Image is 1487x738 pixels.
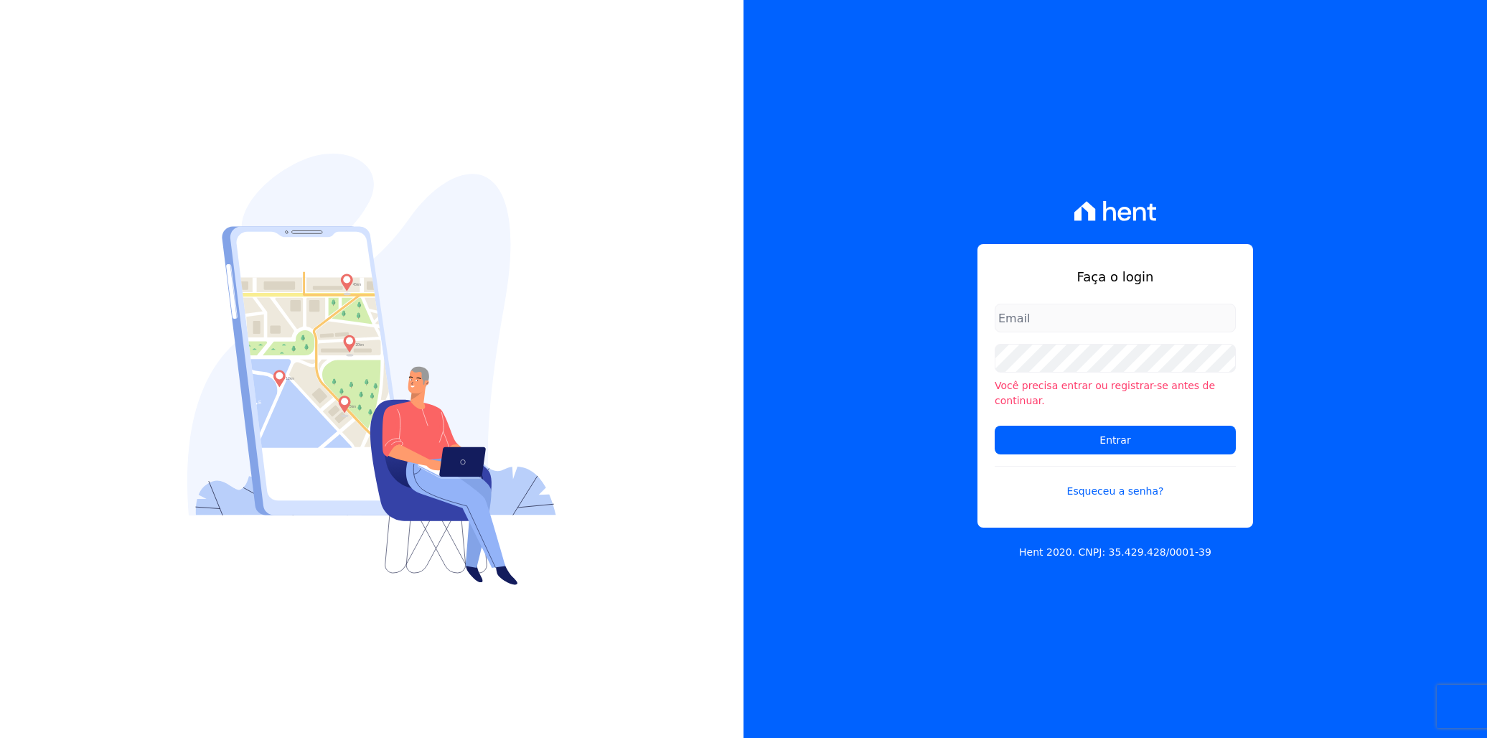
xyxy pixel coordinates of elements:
[995,304,1236,332] input: Email
[995,466,1236,499] a: Esqueceu a senha?
[187,154,556,585] img: Login
[1019,545,1211,560] p: Hent 2020. CNPJ: 35.429.428/0001-39
[995,426,1236,454] input: Entrar
[995,378,1236,408] li: Você precisa entrar ou registrar-se antes de continuar.
[995,267,1236,286] h1: Faça o login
